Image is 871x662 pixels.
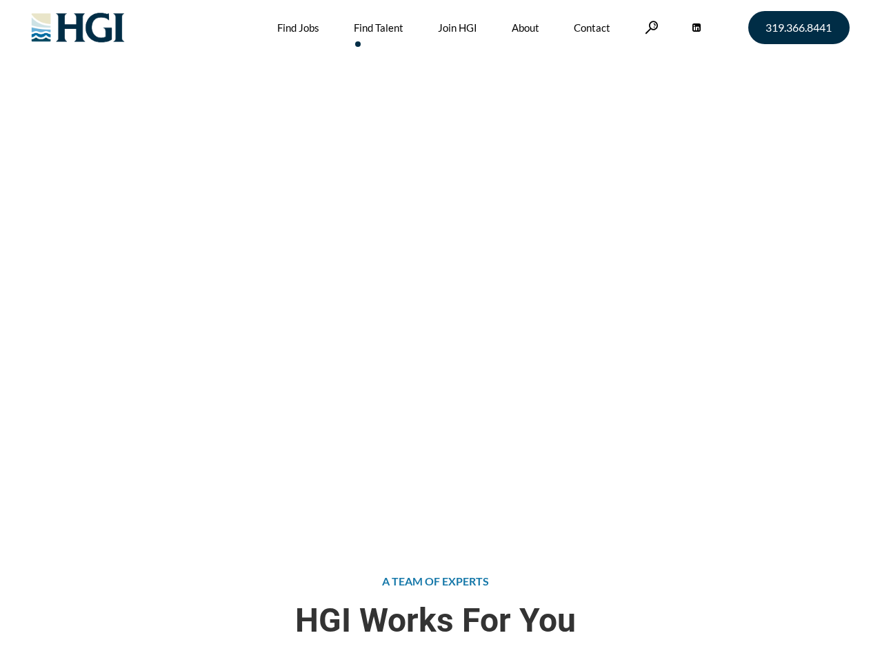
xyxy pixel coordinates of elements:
[163,188,192,201] a: Home
[197,188,250,201] span: Find Talent
[748,11,850,44] a: 319.366.8441
[163,110,408,180] span: Attract the Right Talent
[765,22,832,33] span: 319.366.8441
[163,188,250,201] span: »
[645,21,659,34] a: Search
[22,601,850,639] span: HGI Works For You
[382,574,489,588] span: A TEAM OF EXPERTS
